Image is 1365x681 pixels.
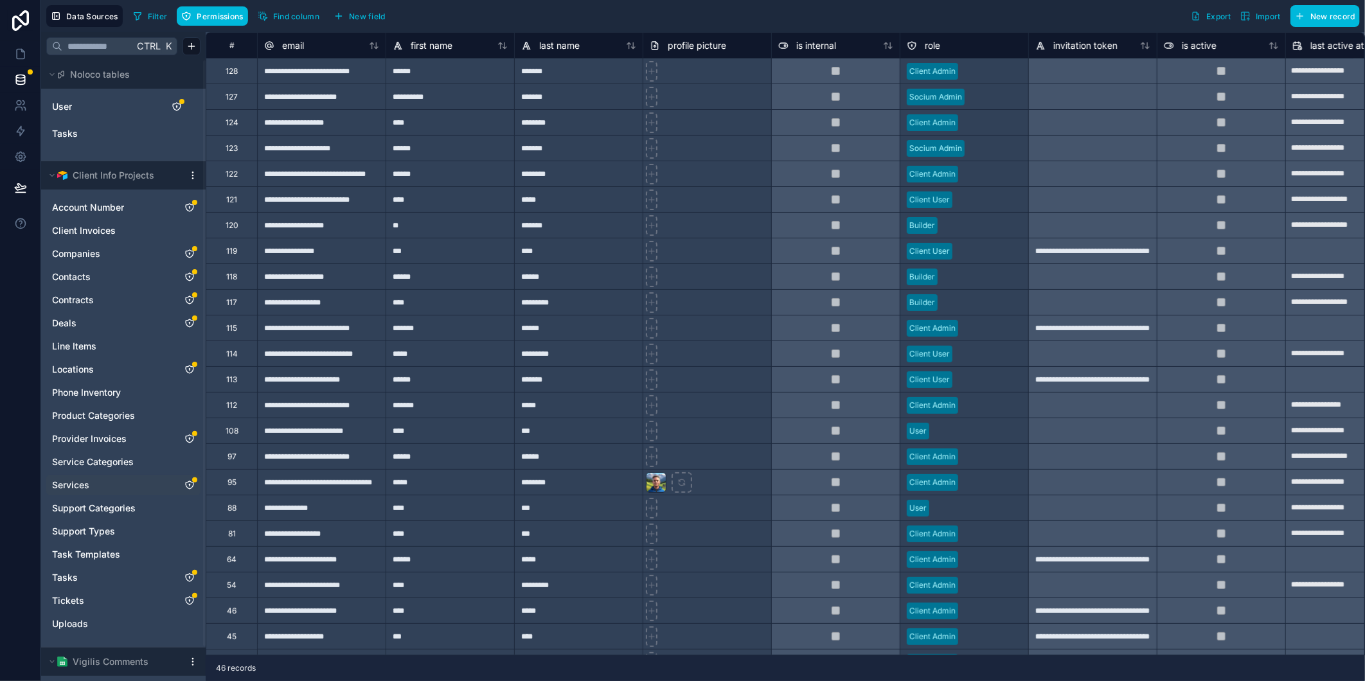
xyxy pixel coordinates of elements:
div: 97 [227,452,236,462]
button: Export [1186,5,1236,27]
div: Services [46,475,201,495]
span: Client Invoices [52,224,116,237]
div: Provider Invoices [46,429,201,449]
div: 95 [227,477,236,488]
span: Export [1206,12,1231,21]
div: 64 [227,554,236,565]
span: Line Items [52,340,96,353]
div: 122 [226,169,238,179]
div: 115 [226,323,237,333]
div: Product Categories [46,405,201,426]
div: Tasks [46,123,201,144]
span: Filter [148,12,168,21]
a: Tasks [52,127,156,140]
div: User [909,425,927,437]
div: Client Admin [909,400,956,411]
div: Contracts [46,290,201,310]
div: # [216,40,247,50]
div: 108 [226,426,238,436]
span: Task Templates [52,548,120,561]
div: Client Admin [909,323,956,334]
button: Airtable LogoClient Info Projects [46,166,183,184]
span: 46 records [216,663,256,673]
span: Phone Inventory [52,386,121,399]
button: New record [1290,5,1360,27]
button: Permissions [177,6,247,26]
span: Support Categories [52,502,136,515]
span: New record [1310,12,1355,21]
a: Tickets [52,594,169,607]
div: 121 [226,195,237,205]
span: Data Sources [66,12,118,21]
span: Account Number [52,201,124,214]
a: Task Templates [52,548,169,561]
span: email [282,39,304,52]
a: Provider Invoices [52,432,169,445]
a: Contracts [52,294,169,306]
div: Client User [909,348,950,360]
div: 46 [227,606,236,616]
div: Builder [909,220,935,231]
button: Import [1236,5,1285,27]
div: Client Admin [909,528,956,540]
a: Product Categories [52,409,169,422]
a: New record [1285,5,1360,27]
span: Uploads [52,617,88,630]
div: Uploads [46,614,201,634]
div: Client Invoices [46,220,201,241]
div: Client User [909,194,950,206]
div: 118 [226,272,237,282]
div: 88 [227,503,236,513]
div: 45 [227,632,236,642]
span: Product Categories [52,409,135,422]
span: Find column [273,12,319,21]
span: first name [411,39,452,52]
span: Locations [52,363,94,376]
span: is internal [796,39,836,52]
span: Ctrl [136,38,162,54]
div: Client User [909,374,950,385]
div: Client Admin [909,605,956,617]
a: Permissions [177,6,253,26]
div: Builder [909,271,935,283]
span: last name [539,39,580,52]
span: Provider Invoices [52,432,127,445]
div: Locations [46,359,201,380]
div: Contacts [46,267,201,287]
a: Tasks [52,571,169,584]
div: Account Number [46,197,201,218]
span: Client Info Projects [73,169,154,182]
span: Tickets [52,594,84,607]
button: New field [329,6,390,26]
span: Tasks [52,571,78,584]
span: Vigilis Comments [73,655,148,668]
div: Line Items [46,336,201,357]
a: Support Types [52,525,169,538]
div: Phone Inventory [46,382,201,403]
div: Builder [909,297,935,308]
div: 81 [228,529,236,539]
div: 127 [226,92,238,102]
div: 54 [227,580,236,590]
div: 119 [226,246,237,256]
div: Client Admin [909,66,956,77]
span: Noloco tables [70,68,130,81]
div: Companies [46,243,201,264]
a: Phone Inventory [52,386,169,399]
div: Socium Admin [909,143,962,154]
div: User [909,502,927,514]
span: Contracts [52,294,94,306]
span: Tasks [52,127,78,140]
div: Client Admin [909,168,956,180]
div: Tasks [46,567,201,588]
div: Support Categories [46,498,201,518]
button: Noloco tables [46,66,193,84]
div: 123 [226,143,238,154]
div: 112 [226,400,237,411]
span: Service Categories [52,455,134,468]
a: Client Invoices [52,224,169,237]
img: Google Sheets logo [57,657,67,667]
span: Companies [52,247,100,260]
button: Find column [253,6,324,26]
div: Tickets [46,590,201,611]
